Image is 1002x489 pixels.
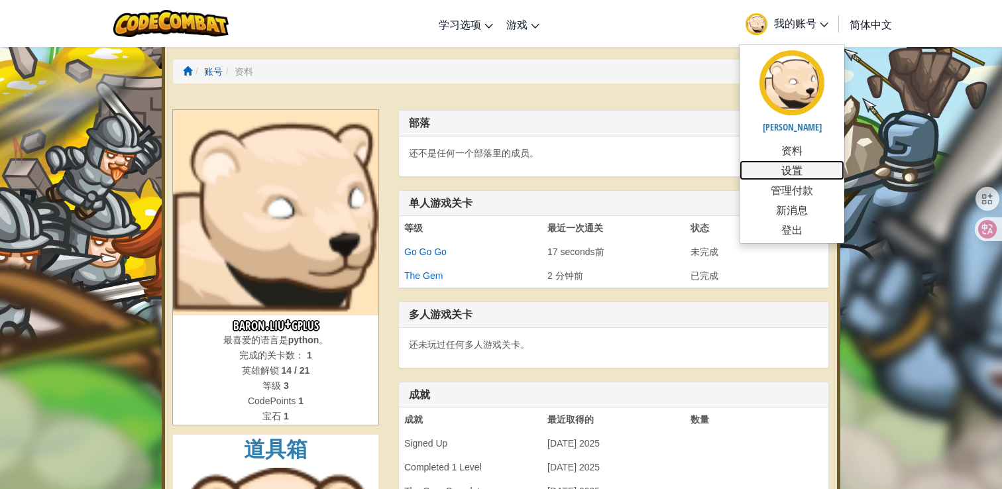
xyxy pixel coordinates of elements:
span: 我的账号 [774,16,828,30]
th: 等级 [399,216,542,240]
span: 英雄解锁 [242,365,282,376]
strong: 1 [298,396,304,406]
span: 新消息 [776,202,808,218]
h2: 道具箱 [173,435,378,464]
td: 17 seconds前 [542,240,685,264]
a: 游戏 [500,6,546,42]
strong: 1 [307,350,312,360]
td: 2 分钟前 [542,264,685,288]
strong: 3 [284,380,289,391]
th: 成就 [399,407,542,431]
a: The Gem [404,270,443,281]
td: Signed Up [399,431,542,455]
span: 游戏 [506,17,528,31]
a: 学习选项 [432,6,500,42]
th: 最近取得的 [542,407,685,431]
span: 最喜爱的语言是 [223,335,288,345]
p: 还不是任何一个部落里的成员。 [409,146,818,160]
span: 学习选项 [439,17,481,31]
h3: 多人游戏关卡 [409,309,818,321]
td: Completed 1 Level [399,455,542,479]
span: 等级 [262,380,284,391]
img: avatar [746,13,767,35]
a: Go Go Go [404,246,447,257]
h3: 成就 [409,389,818,401]
a: 简体中文 [843,6,899,42]
td: 已完成 [685,264,828,288]
strong: 14 / 21 [282,365,310,376]
img: CodeCombat logo [113,10,229,37]
span: CodePoints [248,396,298,406]
td: [DATE] 2025 [542,431,685,455]
img: avatar [759,50,824,115]
h3: 部落 [409,117,818,129]
strong: python [288,335,319,345]
span: 。 [319,335,328,345]
h3: 单人游戏关卡 [409,197,818,209]
strong: 1 [284,411,289,421]
a: 新消息 [740,200,844,220]
h5: [PERSON_NAME] [753,122,831,132]
h3: baron.liu+gplus [173,315,378,333]
a: 管理付款 [740,180,844,200]
th: 数量 [685,407,828,431]
span: 简体中文 [850,17,892,31]
span: 宝石 [262,411,284,421]
th: 最近一次通关 [542,216,685,240]
a: 我的账号 [739,3,835,44]
th: 状态 [685,216,828,240]
td: 未完成 [685,240,828,264]
a: 资料 [740,140,844,160]
a: [PERSON_NAME] [740,48,844,140]
a: 设置 [740,160,844,180]
a: 登出 [740,220,844,240]
td: [DATE] 2025 [542,455,685,479]
a: 账号 [204,66,223,77]
span: 完成的关卡数： [239,350,307,360]
p: 还未玩过任何多人游戏关卡。 [409,338,818,351]
li: 资料 [223,65,253,78]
